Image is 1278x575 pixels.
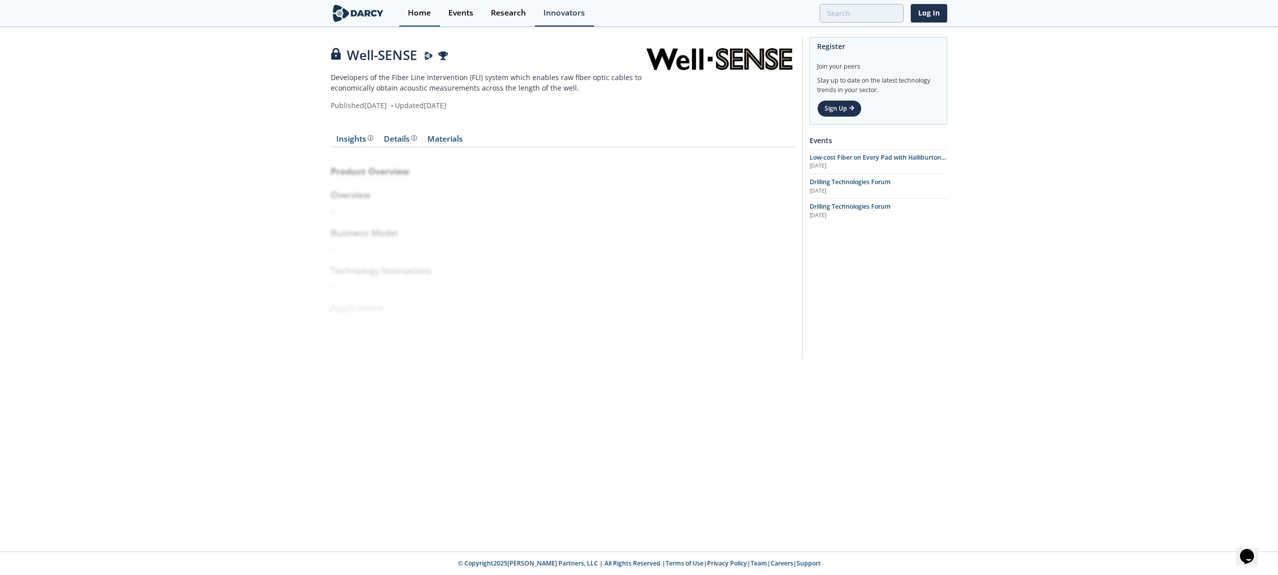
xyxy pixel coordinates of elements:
a: Low-cost Fiber on Every Pad with Halliburton's ExpressFiber [DATE] [810,153,947,170]
a: Team [751,559,767,567]
div: Home [408,9,431,17]
a: Careers [771,559,793,567]
span: • [389,101,395,110]
div: Well-SENSE [331,46,645,65]
a: Privacy Policy [707,559,747,567]
iframe: chat widget [1236,535,1268,565]
a: Drilling Technologies Forum [DATE] [810,178,947,195]
img: information.svg [411,135,417,141]
div: [DATE] [810,162,947,170]
div: Join your peers [817,55,940,71]
a: Sign Up [817,100,862,117]
img: information.svg [368,135,373,141]
span: Drilling Technologies Forum [810,178,891,186]
div: Research [491,9,526,17]
div: [DATE] [810,187,947,195]
img: Darcy Presenter [424,52,433,61]
div: Details [384,135,417,143]
a: Insights [331,135,378,147]
div: [DATE] [810,212,947,220]
input: Advanced Search [820,4,904,23]
a: Log In [911,4,947,23]
img: logo-wide.svg [331,5,385,22]
a: Terms of Use [666,559,704,567]
div: Published [DATE] Updated [DATE] [331,100,645,111]
div: Register [817,38,940,55]
div: Innovators [543,9,585,17]
div: Events [448,9,473,17]
div: Insights [336,135,373,143]
div: Events [810,132,947,149]
p: Developers of the Fiber Line Intervention (FLI) system which enables raw fiber optic cables to ec... [331,72,645,93]
a: Details [378,135,422,147]
div: Stay up to date on the latest technology trends in your sector. [817,71,940,95]
span: Low-cost Fiber on Every Pad with Halliburton's ExpressFiber [810,153,946,171]
span: Drilling Technologies Forum [810,202,891,211]
p: © Copyright 2025 [PERSON_NAME] Partners, LLC | All Rights Reserved | | | | | [269,559,1009,568]
a: Materials [422,135,468,147]
a: Drilling Technologies Forum [DATE] [810,202,947,219]
a: Support [797,559,821,567]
